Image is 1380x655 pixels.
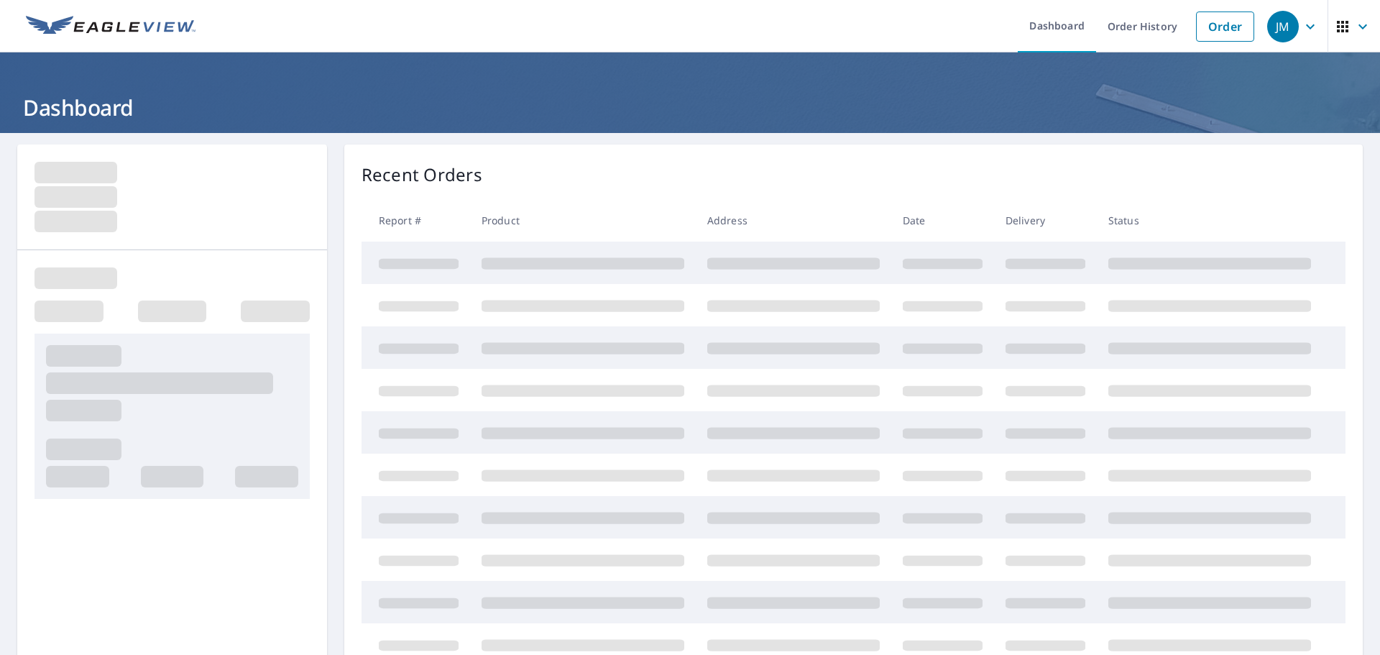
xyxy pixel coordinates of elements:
[1267,11,1299,42] div: JM
[891,199,994,242] th: Date
[26,16,195,37] img: EV Logo
[1097,199,1322,242] th: Status
[362,199,470,242] th: Report #
[1196,12,1254,42] a: Order
[470,199,696,242] th: Product
[994,199,1097,242] th: Delivery
[17,93,1363,122] h1: Dashboard
[362,162,482,188] p: Recent Orders
[696,199,891,242] th: Address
